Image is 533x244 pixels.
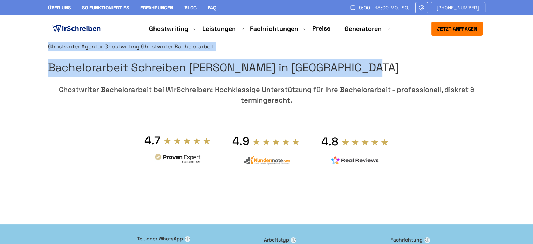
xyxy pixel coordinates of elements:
div: Ghostwriter Bachelorarbeit bei WirSchreiben: Hochklassige Unterstützung für Ihre Bachelorarbeit -... [48,84,485,105]
img: stars [252,138,300,146]
div: 4.8 [321,134,339,149]
h1: Bachelorarbeit Schreiben [PERSON_NAME] in [GEOGRAPHIC_DATA] [48,59,485,77]
img: Email [418,5,425,11]
span: [PHONE_NUMBER] [437,5,479,11]
button: Jetzt anfragen [431,22,483,36]
a: So funktioniert es [82,5,129,11]
a: Über uns [48,5,71,11]
div: 4.7 [144,133,160,147]
a: Preise [312,24,330,32]
img: stars [163,137,211,145]
span: Ghostwriter Bachelorarbeit [141,43,214,50]
a: Fachrichtungen [250,25,298,33]
a: Leistungen [202,25,236,33]
img: Schedule [350,5,356,10]
a: [PHONE_NUMBER] [431,2,485,13]
a: Generatoren [344,25,382,33]
img: realreviews [331,156,379,165]
span: 9:00 - 18:00 Mo.-So. [359,5,410,11]
a: Ghostwriter Agentur [48,43,103,50]
label: Tel. oder WhatsApp [137,235,258,243]
a: Ghostwriting [149,25,188,33]
span: ⓘ [424,237,430,243]
a: Blog [184,5,197,11]
span: ⓘ [291,237,296,243]
img: stars [341,138,389,146]
img: logo ghostwriter-österreich [51,24,102,34]
span: ⓘ [185,236,190,242]
label: Fachrichtung [390,236,512,244]
div: 4.9 [232,134,250,148]
a: Erfahrungen [140,5,173,11]
a: Ghostwriting [104,43,139,50]
label: Arbeitstyp [264,236,385,244]
img: kundennote [242,156,290,165]
a: FAQ [208,5,216,11]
